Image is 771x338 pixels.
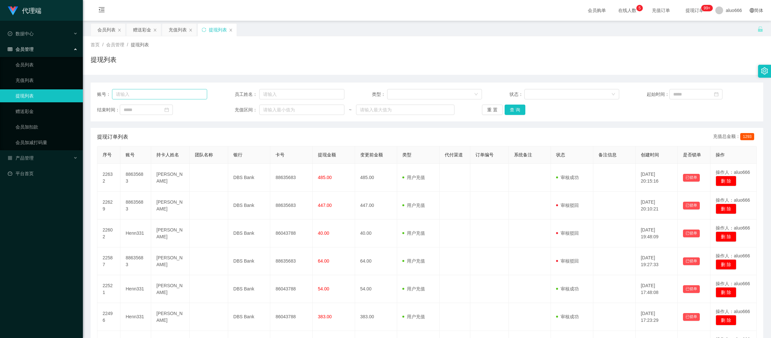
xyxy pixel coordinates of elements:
[683,285,700,293] button: 已锁单
[127,42,128,47] span: /
[8,167,78,180] a: 图标: dashboard平台首页
[233,152,242,157] span: 银行
[228,247,271,275] td: DBS Bank
[682,8,707,13] span: 提现订单
[514,152,532,157] span: 系统备注
[344,107,356,113] span: ~
[270,220,313,247] td: 86043788
[91,0,113,21] i: 图标: menu-fold
[235,91,259,98] span: 员工姓名：
[318,258,329,264] span: 64.00
[641,152,659,157] span: 创建时间
[91,55,117,64] h1: 提现列表
[8,47,12,51] i: 图标: table
[683,230,700,237] button: 已锁单
[509,91,525,98] span: 状态：
[716,315,736,325] button: 删 除
[164,107,169,112] i: 图标: calendar
[356,105,454,115] input: 请输入最大值为
[683,174,700,182] button: 已锁单
[97,91,112,98] span: 账号：
[102,42,104,47] span: /
[402,258,425,264] span: 用户充值
[228,275,271,303] td: DBS Bank
[103,152,112,157] span: 序号
[716,287,736,298] button: 删 除
[270,275,313,303] td: 86043788
[402,314,425,319] span: 用户充值
[270,164,313,192] td: 88635683
[482,105,503,115] button: 重 置
[8,31,12,36] i: 图标: check-circle-o
[355,247,397,275] td: 64.00
[445,152,463,157] span: 代付渠道
[16,74,78,87] a: 充值列表
[91,42,100,47] span: 首页
[8,6,18,16] img: logo.9652507e.png
[636,164,678,192] td: [DATE] 20:15:16
[355,164,397,192] td: 485.00
[126,152,135,157] span: 账号
[151,247,190,275] td: [PERSON_NAME]
[360,152,383,157] span: 变更前金额
[474,92,478,97] i: 图标: down
[151,164,190,192] td: [PERSON_NAME]
[639,5,641,11] p: 5
[97,303,120,331] td: 22496
[716,176,736,186] button: 删 除
[120,220,151,247] td: Henn331
[355,220,397,247] td: 40.00
[318,231,329,236] span: 40.00
[556,314,579,319] span: 审核成功
[402,231,425,236] span: 用户充值
[716,231,736,242] button: 删 除
[716,204,736,214] button: 删 除
[701,5,713,11] sup: 1174
[97,107,120,113] span: 结束时间：
[556,231,579,236] span: 审核驳回
[716,281,750,286] span: 操作人：aluo666
[636,303,678,331] td: [DATE] 17:23:29
[16,89,78,102] a: 提现列表
[106,42,124,47] span: 会员管理
[318,175,332,180] span: 485.00
[355,303,397,331] td: 383.00
[228,164,271,192] td: DBS Bank
[402,203,425,208] span: 用户充值
[683,257,700,265] button: 已锁单
[120,275,151,303] td: Henn331
[97,133,128,141] span: 提现订单列表
[714,92,719,96] i: 图标: calendar
[153,28,157,32] i: 图标: close
[683,152,701,157] span: 是否锁单
[716,225,750,231] span: 操作人：aluo666
[8,8,41,13] a: 代理端
[97,192,120,220] td: 22629
[556,203,579,208] span: 审核驳回
[112,89,207,99] input: 请输入
[757,26,763,32] i: 图标: unlock
[97,275,120,303] td: 22521
[97,164,120,192] td: 22632
[270,303,313,331] td: 86043788
[228,192,271,220] td: DBS Bank
[275,152,285,157] span: 卡号
[120,303,151,331] td: Henn331
[683,202,700,209] button: 已锁单
[355,192,397,220] td: 447.00
[8,31,34,36] span: 数据中心
[402,286,425,291] span: 用户充值
[716,170,750,175] span: 操作人：aluo666
[228,303,271,331] td: DBS Bank
[120,164,151,192] td: 88635683
[372,91,387,98] span: 类型：
[259,105,345,115] input: 请输入最小值为
[740,133,754,140] span: 1293
[318,286,329,291] span: 54.00
[713,133,757,141] div: 充值总金额：
[151,275,190,303] td: [PERSON_NAME]
[120,192,151,220] td: 88635683
[189,28,193,32] i: 图标: close
[556,258,579,264] span: 审核驳回
[228,220,271,247] td: DBS Bank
